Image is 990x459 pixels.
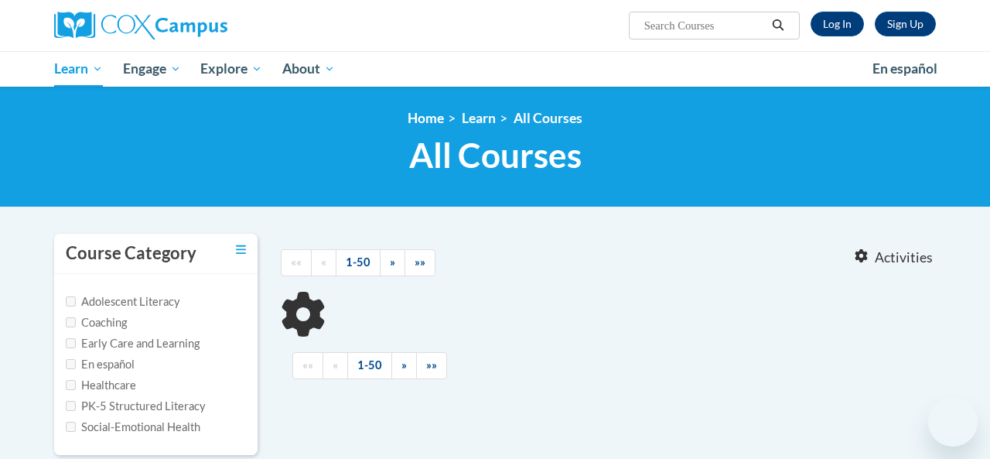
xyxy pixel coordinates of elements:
span: Explore [200,60,262,78]
label: PK-5 Structured Literacy [66,398,206,415]
a: Learn [44,51,113,87]
a: Log In [811,12,864,36]
span: « [321,255,326,269]
a: 1-50 [336,249,381,276]
span: Engage [123,60,181,78]
span: Activities [875,249,933,266]
a: Toggle collapse [236,241,246,259]
a: Next [391,352,417,379]
input: Search Courses [643,16,766,35]
a: Previous [311,249,336,276]
label: Social-Emotional Health [66,419,200,436]
a: En español [862,53,947,85]
input: Checkbox for Options [66,401,76,411]
span: « [333,358,338,372]
input: Checkbox for Options [66,422,76,432]
label: En español [66,356,135,373]
input: Checkbox for Options [66,380,76,390]
input: Checkbox for Options [66,317,76,327]
input: Checkbox for Options [66,338,76,348]
a: Register [875,12,936,36]
a: Engage [113,51,191,87]
label: Coaching [66,314,127,331]
span: » [390,255,395,269]
span: «« [291,255,302,269]
a: Next [380,249,405,276]
span: »» [415,255,425,269]
a: About [272,51,345,87]
span: About [282,60,335,78]
span: En español [872,60,937,77]
a: Previous [323,352,348,379]
h3: Course Category [66,241,196,265]
input: Checkbox for Options [66,296,76,307]
a: End [405,249,435,276]
input: Checkbox for Options [66,359,76,369]
a: 1-50 [347,352,392,379]
div: Main menu [43,51,947,87]
iframe: Button to launch messaging window [928,397,978,447]
a: End [416,352,447,379]
span: All Courses [409,135,582,176]
a: Home [408,110,444,126]
label: Early Care and Learning [66,335,200,352]
a: Explore [190,51,272,87]
a: Begining [281,249,312,276]
a: Learn [462,110,496,126]
button: Search [766,16,790,35]
span: «« [302,358,313,372]
span: » [401,358,407,372]
label: Healthcare [66,377,136,394]
span: Learn [54,60,103,78]
a: All Courses [514,110,582,126]
img: Cox Campus [54,12,227,39]
a: Begining [292,352,323,379]
label: Adolescent Literacy [66,293,180,310]
a: Cox Campus [54,12,333,39]
span: »» [426,358,437,372]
